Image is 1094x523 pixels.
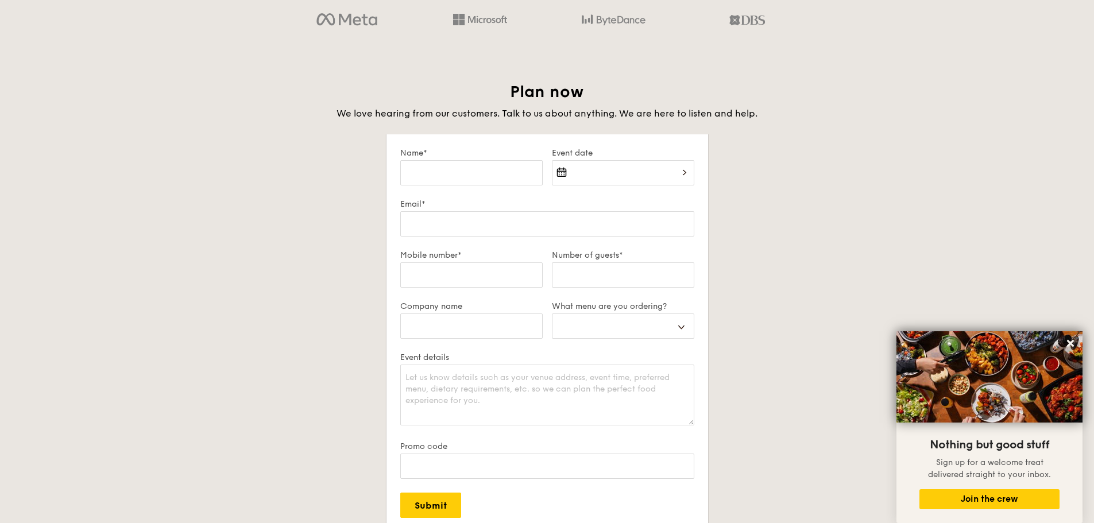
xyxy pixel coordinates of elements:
label: Promo code [400,441,694,451]
label: Company name [400,301,543,311]
img: meta.d311700b.png [316,10,377,30]
textarea: Let us know details such as your venue address, event time, preferred menu, dietary requirements,... [400,365,694,425]
label: Name* [400,148,543,158]
span: Nothing but good stuff [930,438,1049,452]
span: We love hearing from our customers. Talk to us about anything. We are here to listen and help. [337,108,757,119]
input: Submit [400,493,461,518]
label: Email* [400,199,694,209]
img: Hd4TfVa7bNwuIo1gAAAAASUVORK5CYII= [453,14,507,25]
label: Event date [552,148,694,158]
label: Number of guests* [552,250,694,260]
label: Event details [400,352,694,362]
img: bytedance.dc5c0c88.png [582,10,645,30]
span: Sign up for a welcome treat delivered straight to your inbox. [928,458,1051,479]
span: Plan now [510,82,584,102]
label: What menu are you ordering? [552,301,694,311]
img: dbs.a5bdd427.png [729,10,764,30]
label: Mobile number* [400,250,543,260]
img: DSC07876-Edit02-Large.jpeg [896,331,1083,423]
button: Close [1061,334,1080,352]
button: Join the crew [919,489,1060,509]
